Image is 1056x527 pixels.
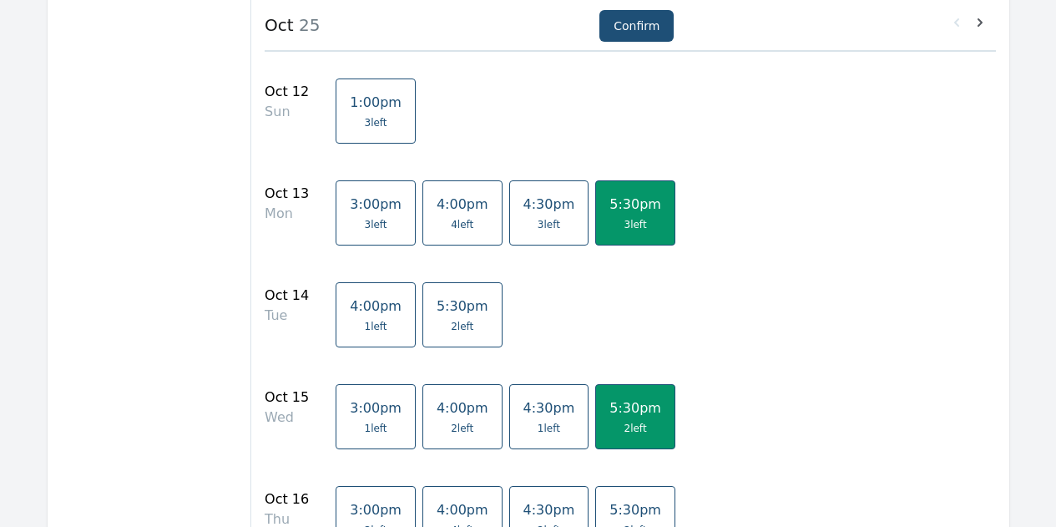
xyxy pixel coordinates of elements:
button: Confirm [599,10,674,42]
span: 2 left [451,320,473,333]
span: 3:00pm [350,400,402,416]
span: 4:30pm [523,196,575,212]
span: 4:00pm [437,196,488,212]
span: 4 left [451,218,473,231]
strong: Oct [265,15,294,35]
span: 5:30pm [609,400,661,416]
div: Wed [265,408,309,428]
span: 3 left [365,116,387,129]
span: 3 left [538,218,560,231]
div: Oct 16 [265,489,309,509]
div: Mon [265,204,309,224]
span: 1 left [538,422,560,435]
span: 4:30pm [523,502,575,518]
div: Oct 14 [265,286,309,306]
span: 2 left [451,422,473,435]
span: 4:00pm [437,502,488,518]
span: 5:30pm [437,298,488,314]
span: 5:30pm [609,502,661,518]
span: 3:00pm [350,502,402,518]
span: 5:30pm [609,196,661,212]
span: 4:00pm [437,400,488,416]
span: 3 left [624,218,647,231]
span: 1:00pm [350,94,402,110]
div: Oct 13 [265,184,309,204]
div: Sun [265,102,309,122]
span: 4:00pm [350,298,402,314]
span: 25 [294,15,321,35]
div: Tue [265,306,309,326]
span: 3:00pm [350,196,402,212]
span: 2 left [624,422,647,435]
div: Oct 12 [265,82,309,102]
span: 3 left [365,218,387,231]
span: 1 left [365,422,387,435]
div: Oct 15 [265,388,309,408]
span: 4:30pm [523,400,575,416]
span: 1 left [365,320,387,333]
